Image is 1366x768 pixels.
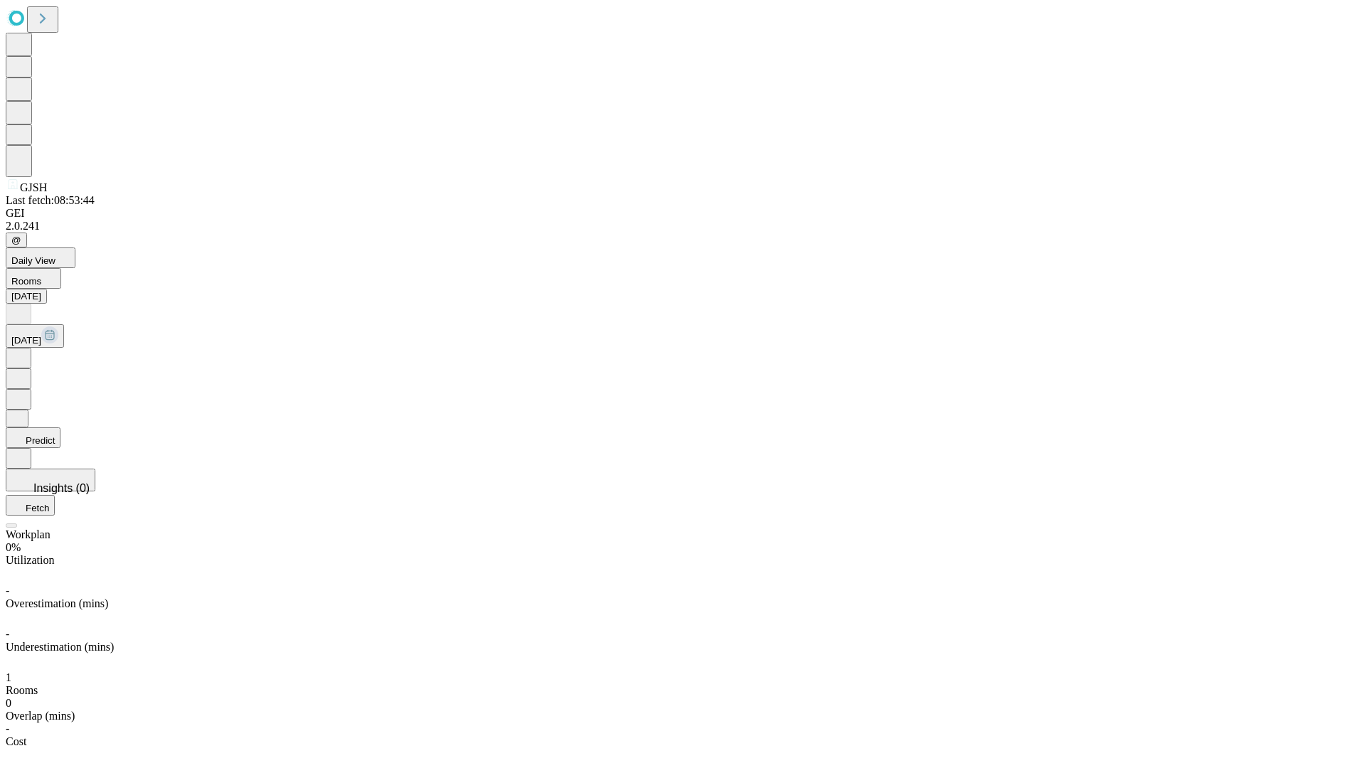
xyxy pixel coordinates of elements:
[6,469,95,491] button: Insights (0)
[6,697,11,709] span: 0
[6,233,27,247] button: @
[6,427,60,448] button: Predict
[6,641,114,653] span: Underestimation (mins)
[6,710,75,722] span: Overlap (mins)
[6,597,108,609] span: Overestimation (mins)
[6,324,64,348] button: [DATE]
[6,541,21,553] span: 0%
[6,585,9,597] span: -
[6,247,75,268] button: Daily View
[6,207,1360,220] div: GEI
[6,268,61,289] button: Rooms
[11,235,21,245] span: @
[6,289,47,304] button: [DATE]
[11,255,55,266] span: Daily View
[11,335,41,346] span: [DATE]
[6,495,55,516] button: Fetch
[6,194,95,206] span: Last fetch: 08:53:44
[6,684,38,696] span: Rooms
[6,528,51,540] span: Workplan
[11,276,41,287] span: Rooms
[6,722,9,735] span: -
[6,735,26,747] span: Cost
[33,482,90,494] span: Insights (0)
[6,628,9,640] span: -
[20,181,47,193] span: GJSH
[6,554,54,566] span: Utilization
[6,220,1360,233] div: 2.0.241
[6,671,11,683] span: 1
